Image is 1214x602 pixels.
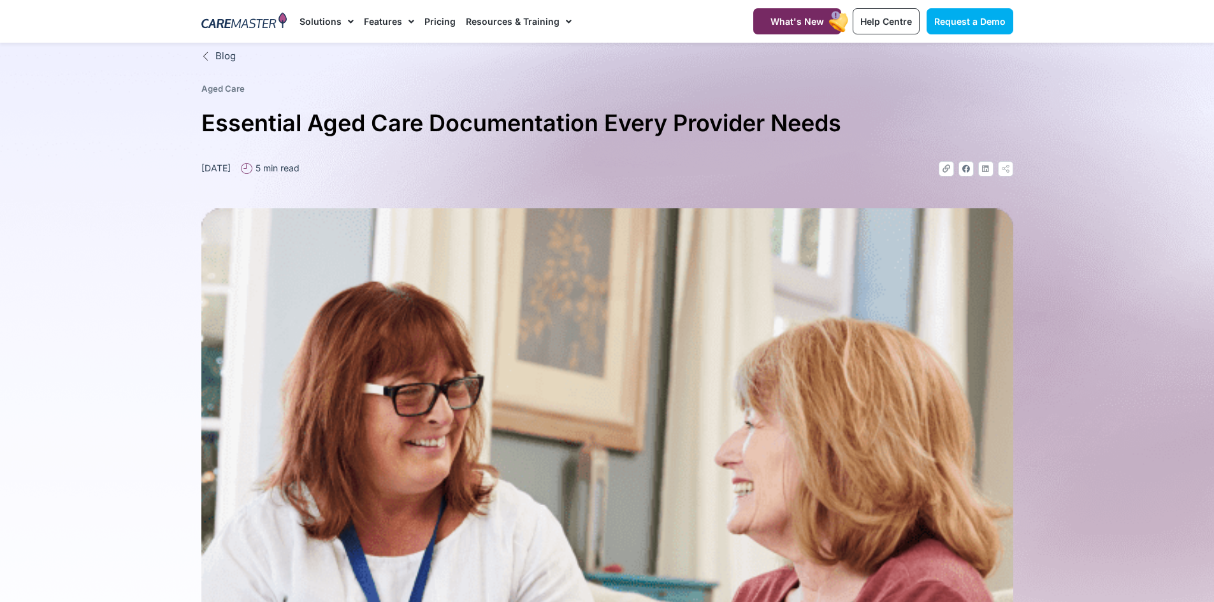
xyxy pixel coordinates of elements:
[753,8,841,34] a: What's New
[201,12,287,31] img: CareMaster Logo
[201,162,231,173] time: [DATE]
[934,16,1006,27] span: Request a Demo
[770,16,824,27] span: What's New
[201,104,1013,142] h1: Essential Aged Care Documentation Every Provider Needs
[201,49,1013,64] a: Blog
[252,161,300,175] span: 5 min read
[201,83,245,94] a: Aged Care
[212,49,236,64] span: Blog
[853,8,920,34] a: Help Centre
[860,16,912,27] span: Help Centre
[927,8,1013,34] a: Request a Demo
